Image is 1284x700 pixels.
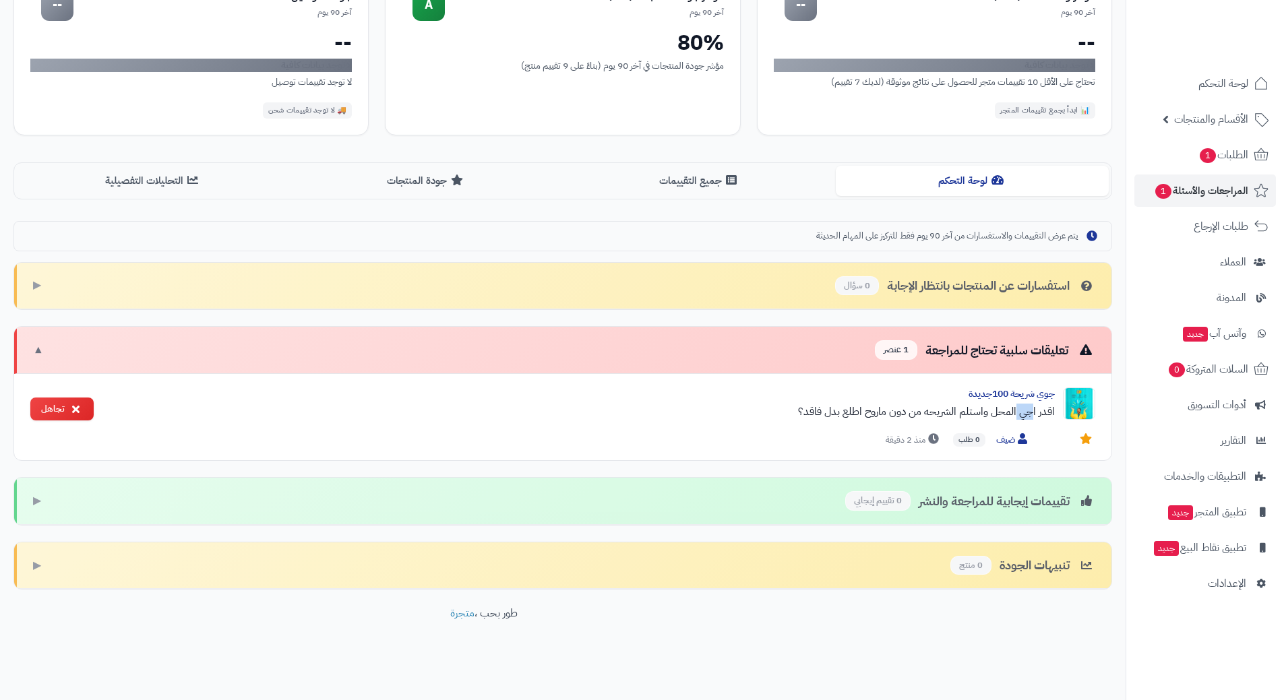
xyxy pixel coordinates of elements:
[402,59,723,73] div: مؤشر جودة المنتجات في آخر 90 يوم (بناءً على 9 تقييم منتج)
[1217,288,1246,307] span: المدونة
[1154,181,1248,200] span: المراجعات والأسئلة
[30,397,94,421] button: تجاهل
[1134,353,1276,385] a: السلات المتروكة0
[950,556,1095,575] div: تنبيهات الجودة
[950,556,991,575] span: 0 منتج
[836,166,1109,196] button: لوحة التحكم
[1134,317,1276,350] a: وآتس آبجديد
[30,32,352,53] div: --
[886,433,942,447] span: منذ 2 دقيقة
[445,7,723,18] div: آخر 90 يوم
[104,404,1055,420] div: اقدر اجي المحل واستلم الشريحه من دون ماروح اطلع بدل فاقد؟
[33,278,41,293] span: ▶
[1063,387,1095,420] img: Product
[1134,246,1276,278] a: العملاء
[402,32,723,53] div: 80%
[817,7,1095,18] div: آخر 90 يوم
[1221,431,1246,450] span: التقارير
[1134,424,1276,457] a: التقارير
[1188,395,1246,414] span: أدوات التسويق
[1164,467,1246,486] span: التطبيقات والخدمات
[1183,327,1208,342] span: جديد
[816,230,1078,243] span: يتم عرض التقييمات والاستفسارات من آخر 90 يوم فقط للتركيز على المهام الحديثة
[1200,148,1216,163] span: 1
[1182,324,1246,343] span: وآتس آب
[1153,538,1246,557] span: تطبيق نقاط البيع
[1220,253,1246,272] span: العملاء
[1168,505,1193,520] span: جديد
[1174,110,1248,129] span: الأقسام والمنتجات
[1208,574,1246,593] span: الإعدادات
[996,433,1031,447] span: ضيف
[33,342,44,358] span: ▼
[263,102,353,119] div: 🚚 لا توجد تقييمات شحن
[774,32,1095,53] div: --
[1194,217,1248,236] span: طلبات الإرجاع
[774,75,1095,89] div: تحتاج على الأقل 10 تقييمات متجر للحصول على نتائج موثوقة (لديك 7 تقييم)
[1134,496,1276,528] a: تطبيق المتجرجديد
[1198,146,1248,164] span: الطلبات
[835,276,879,296] span: 0 سؤال
[835,276,1095,296] div: استفسارات عن المنتجات بانتظار الإجابة
[33,558,41,573] span: ▶
[450,605,475,621] a: متجرة
[1169,362,1185,377] span: 0
[995,102,1095,119] div: 📊 ابدأ بجمع تقييمات المتجر
[1134,210,1276,243] a: طلبات الإرجاع
[33,493,41,509] span: ▶
[1167,360,1248,379] span: السلات المتروكة
[1134,282,1276,314] a: المدونة
[1134,139,1276,171] a: الطلبات1
[1198,74,1248,93] span: لوحة التحكم
[845,491,911,511] span: 0 تقييم إيجابي
[73,7,352,18] div: آخر 90 يوم
[563,166,836,196] button: جميع التقييمات
[875,340,917,360] span: 1 عنصر
[30,59,352,72] div: لا توجد بيانات كافية
[1155,184,1171,199] span: 1
[1154,541,1179,556] span: جديد
[1167,503,1246,521] span: تطبيق المتجر
[953,433,985,447] span: 0 طلب
[1134,460,1276,492] a: التطبيقات والخدمات
[1134,567,1276,600] a: الإعدادات
[875,340,1095,360] div: تعليقات سلبية تحتاج للمراجعة
[17,166,290,196] button: التحليلات التفصيلية
[1134,389,1276,421] a: أدوات التسويق
[1134,532,1276,564] a: تطبيق نقاط البيعجديد
[104,387,1055,401] div: جوي شريحة 100جديدة
[774,59,1095,72] div: لا توجد بيانات كافية
[1134,174,1276,207] a: المراجعات والأسئلة1
[290,166,563,196] button: جودة المنتجات
[1134,67,1276,100] a: لوحة التحكم
[30,75,352,89] div: لا توجد تقييمات توصيل
[845,491,1095,511] div: تقييمات إيجابية للمراجعة والنشر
